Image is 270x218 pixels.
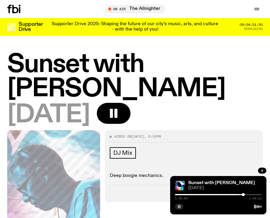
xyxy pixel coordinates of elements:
span: 09:04:51:50 [240,23,263,26]
p: Deep boogie mechanics. [110,173,258,179]
button: On AirThe Allnighter [105,5,165,13]
span: DJ Mix [113,150,132,156]
span: Aired on [115,134,131,139]
h1: Sunset with [PERSON_NAME] [7,52,263,101]
span: , 6:00pm [144,134,161,139]
img: Simon Caldwell stands side on, looking downwards. He has headphones on. Behind him is a brightly ... [175,181,185,190]
span: 1:54:13 [249,197,262,200]
p: Supporter Drive 2025: Shaping the future of our city’s music, arts, and culture - with the help o... [51,22,219,32]
span: [DATE] [131,134,144,139]
span: 1:30:04 [175,197,188,200]
a: DJ Mix [110,147,136,159]
h3: Supporter Drive [19,22,43,32]
a: Sunset with [PERSON_NAME] [188,181,255,185]
span: [DATE] [188,186,262,190]
span: Remaining [244,27,263,31]
span: [DATE] [7,103,90,127]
